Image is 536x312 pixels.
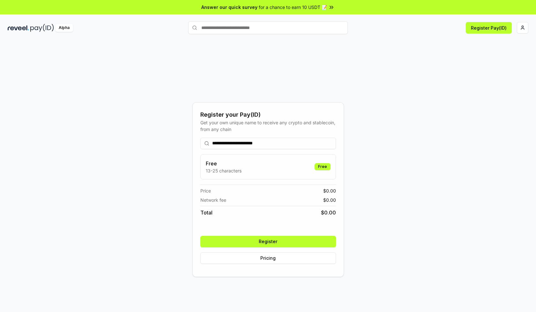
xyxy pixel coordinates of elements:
span: for a chance to earn 10 USDT 📝 [259,4,327,11]
span: $ 0.00 [323,187,336,194]
div: Get your own unique name to receive any crypto and stablecoin, from any chain [200,119,336,133]
span: Price [200,187,211,194]
span: $ 0.00 [321,209,336,216]
button: Register [200,236,336,247]
button: Pricing [200,252,336,264]
img: reveel_dark [8,24,29,32]
img: pay_id [30,24,54,32]
div: Free [315,163,331,170]
button: Register Pay(ID) [466,22,512,33]
p: 13-25 characters [206,167,242,174]
span: Answer our quick survey [201,4,257,11]
span: Total [200,209,212,216]
div: Alpha [55,24,73,32]
span: $ 0.00 [323,197,336,203]
h3: Free [206,160,242,167]
span: Network fee [200,197,226,203]
div: Register your Pay(ID) [200,110,336,119]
